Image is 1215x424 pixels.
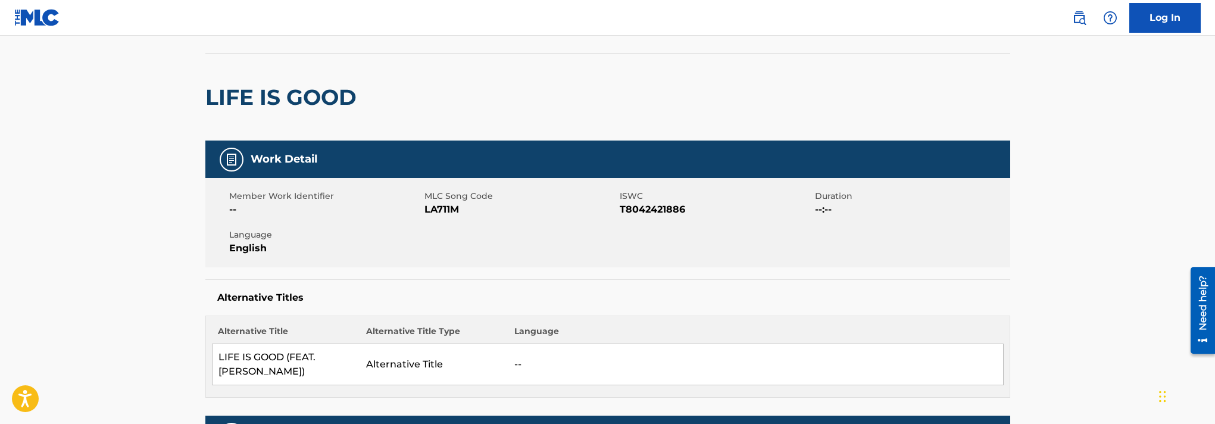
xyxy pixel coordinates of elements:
h5: Work Detail [251,152,317,166]
span: LA711M [424,202,617,217]
span: MLC Song Code [424,190,617,202]
a: Public Search [1067,6,1091,30]
td: Alternative Title [360,344,508,385]
div: Drag [1159,379,1166,414]
span: ISWC [620,190,812,202]
img: Work Detail [224,152,239,167]
span: --:-- [815,202,1007,217]
h5: Alternative Titles [217,292,998,304]
th: Language [508,325,1003,344]
a: Log In [1129,3,1201,33]
img: help [1103,11,1117,25]
span: Language [229,229,421,241]
th: Alternative Title Type [360,325,508,344]
span: Duration [815,190,1007,202]
span: English [229,241,421,255]
span: Member Work Identifier [229,190,421,202]
iframe: Chat Widget [1155,367,1215,424]
span: -- [229,202,421,217]
img: search [1072,11,1086,25]
h2: LIFE IS GOOD [205,84,363,111]
th: Alternative Title [212,325,360,344]
iframe: Resource Center [1182,262,1215,358]
img: MLC Logo [14,9,60,26]
td: -- [508,344,1003,385]
td: LIFE IS GOOD (FEAT. [PERSON_NAME]) [212,344,360,385]
div: Help [1098,6,1122,30]
span: T8042421886 [620,202,812,217]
